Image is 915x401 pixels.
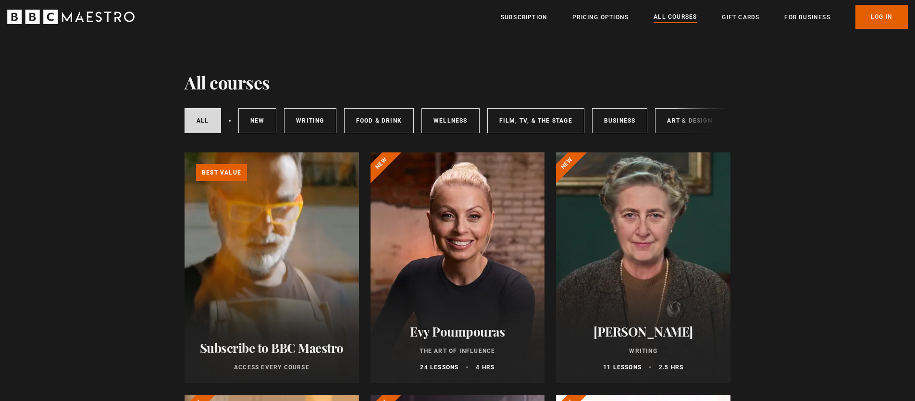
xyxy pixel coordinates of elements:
a: Wellness [421,108,480,133]
p: The Art of Influence [382,347,533,355]
a: Evy Poumpouras The Art of Influence 24 lessons 4 hrs New [371,152,545,383]
h1: All courses [185,72,270,92]
h2: [PERSON_NAME] [568,324,719,339]
a: All Courses [654,12,697,23]
a: Gift Cards [722,13,759,22]
a: Writing [284,108,336,133]
a: Film, TV, & The Stage [487,108,584,133]
p: 2.5 hrs [659,363,683,372]
a: Pricing Options [572,13,629,22]
nav: Primary [501,5,908,29]
a: All [185,108,221,133]
a: Art & Design [655,108,724,133]
h2: Evy Poumpouras [382,324,533,339]
a: For business [784,13,830,22]
p: Writing [568,347,719,355]
a: New [238,108,277,133]
a: Subscription [501,13,547,22]
p: 11 lessons [603,363,642,372]
a: Business [592,108,648,133]
svg: BBC Maestro [7,10,135,24]
p: 4 hrs [476,363,495,372]
a: Food & Drink [344,108,414,133]
a: Log In [855,5,908,29]
a: [PERSON_NAME] Writing 11 lessons 2.5 hrs New [556,152,730,383]
p: Best value [196,164,247,181]
p: 24 lessons [420,363,458,372]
